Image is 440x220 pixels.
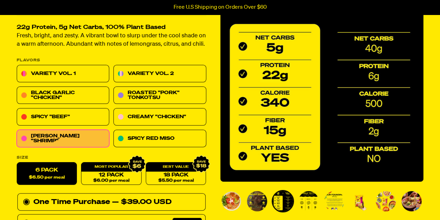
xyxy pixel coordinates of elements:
[17,25,206,31] h2: 22g Protein, 5g Net Carbs, 100% Plant Based
[298,191,319,211] img: Tom Yum “Shrimp” Ramen
[17,32,206,49] p: Fresh, bright, and zesty. A vibrant bowl to slurp under the cool shade on a warm afternoon. Abund...
[220,190,242,212] li: Go to slide 1
[113,87,206,104] a: Roasted "Pork" Tonkotsu
[400,190,423,212] li: Go to slide 8
[272,190,294,212] li: Go to slide 3
[247,191,267,211] img: Tom Yum “Shrimp” Ramen
[29,175,65,180] span: $6.50 per meal
[81,162,141,185] a: 12 Pack$6.00 per meal
[17,130,109,147] a: [PERSON_NAME] "Shrimp"
[17,87,109,104] a: Black Garlic "Chicken"
[401,191,422,211] img: Tom Yum “Shrimp” Ramen
[375,190,397,212] li: Go to slide 7
[158,179,194,183] span: $5.50 per meal
[323,190,345,212] li: Go to slide 5
[17,59,206,62] p: Flavors
[221,191,241,211] img: Tom Yum “Shrimp” Ramen
[17,108,109,126] a: Spicy "Beef"
[349,190,371,212] li: Go to slide 6
[112,197,171,208] div: — $39.00 USD
[17,162,77,185] label: 6 Pack
[17,65,109,83] a: Variety Vol. 1
[350,191,370,211] img: Tom Yum “Shrimp” Ramen
[376,191,396,211] img: Tom Yum “Shrimp” Ramen
[273,191,293,211] img: Tom Yum “Shrimp” Ramen
[113,65,206,83] a: Variety Vol. 2
[220,190,424,212] div: PDP main carousel thumbnails
[17,156,206,160] label: Size
[113,130,206,147] a: Spicy Red Miso
[23,197,200,208] div: One Time Purchase
[174,4,267,10] p: Free U.S Shipping on Orders Over $60
[93,179,129,183] span: $6.00 per meal
[3,188,73,217] iframe: Marketing Popup
[113,108,206,126] a: Creamy "Chicken"
[146,162,206,185] a: 18 Pack$5.50 per meal
[324,191,344,211] img: Tom Yum “Shrimp” Ramen
[246,190,268,212] li: Go to slide 2
[297,190,320,212] li: Go to slide 4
